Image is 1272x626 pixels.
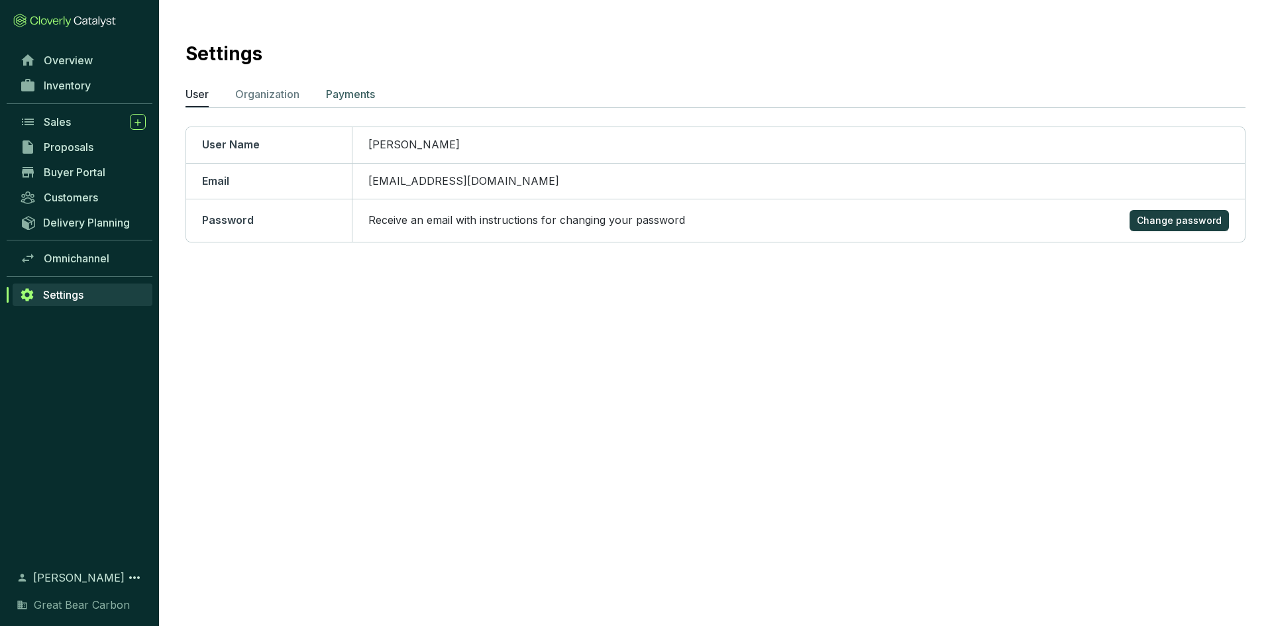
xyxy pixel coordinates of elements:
a: Inventory [13,74,152,97]
span: Settings [43,288,83,301]
span: Sales [44,115,71,129]
span: Email [202,174,229,187]
span: Inventory [44,79,91,92]
p: User [185,86,209,102]
a: Overview [13,49,152,72]
span: Overview [44,54,93,67]
a: Omnichannel [13,247,152,270]
span: [PERSON_NAME] [368,138,460,151]
span: User Name [202,138,260,151]
h2: Settings [185,40,262,68]
p: Payments [326,86,375,102]
p: Receive an email with instructions for changing your password [368,213,685,228]
a: Delivery Planning [13,211,152,233]
button: Change password [1130,210,1229,231]
span: Delivery Planning [43,216,130,229]
span: Buyer Portal [44,166,105,179]
span: [EMAIL_ADDRESS][DOMAIN_NAME] [368,174,559,187]
a: Customers [13,186,152,209]
span: Omnichannel [44,252,109,265]
a: Proposals [13,136,152,158]
span: [PERSON_NAME] [33,570,125,586]
span: Change password [1137,214,1222,227]
a: Settings [13,284,152,306]
a: Buyer Portal [13,161,152,183]
span: Password [202,213,254,227]
span: Proposals [44,140,93,154]
a: Sales [13,111,152,133]
p: Organization [235,86,299,102]
span: Great Bear Carbon [34,597,130,613]
span: Customers [44,191,98,204]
